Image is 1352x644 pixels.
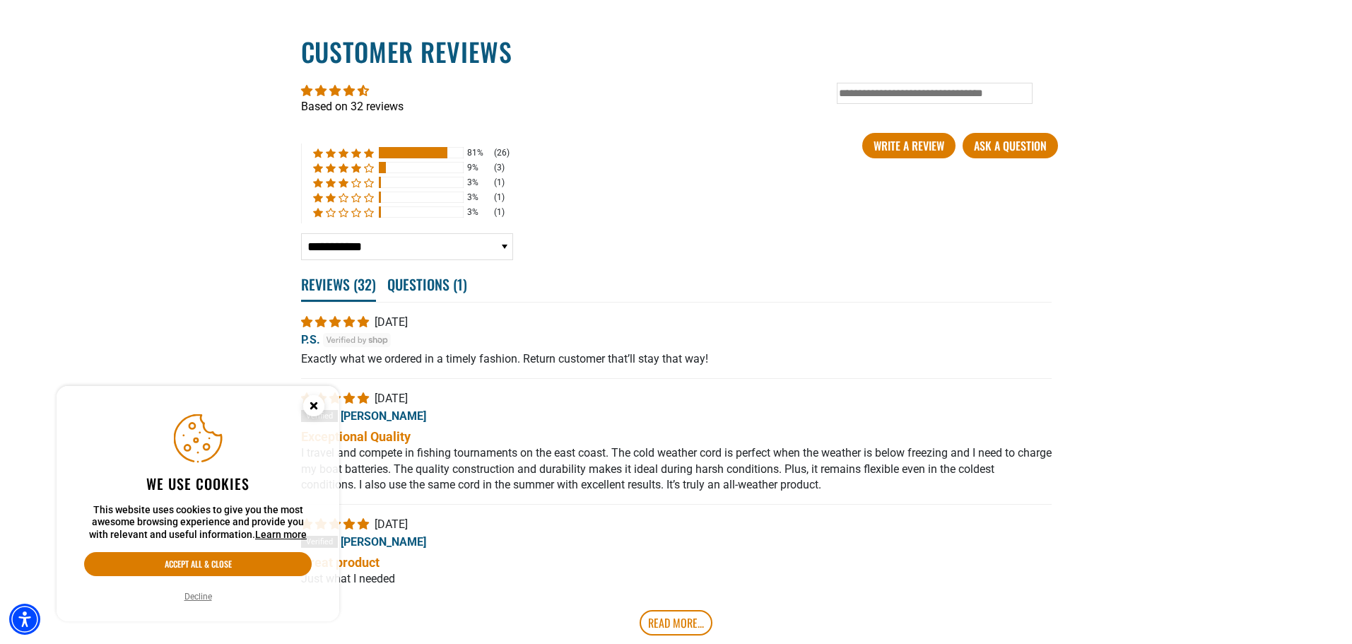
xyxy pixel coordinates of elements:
[313,162,374,174] div: 9% (3) reviews with 4 star rating
[9,604,40,635] div: Accessibility Menu
[57,386,339,622] aside: Cookie Consent
[301,571,1052,587] p: Just what I needed
[84,504,312,541] p: This website uses cookies to give you the most awesome browsing experience and provide you with r...
[323,333,392,347] img: Verified by Shop
[467,147,490,159] div: 81%
[84,552,312,576] button: Accept all & close
[457,274,463,295] span: 1
[255,529,307,540] a: This website uses cookies to give you the most awesome browsing experience and provide you with r...
[313,206,374,218] div: 3% (1) reviews with 1 star rating
[494,162,505,174] div: (3)
[301,445,1052,493] p: I travel and compete in fishing tournaments on the east coast. The cold weather cord is perfect w...
[467,177,490,189] div: 3%
[494,147,510,159] div: (26)
[84,474,312,493] h2: We use cookies
[341,535,426,549] span: [PERSON_NAME]
[375,517,408,531] span: [DATE]
[288,386,339,430] button: Close this option
[301,351,1052,367] p: Exactly what we ordered in a timely fashion. Return customer that’ll stay that way!
[301,517,372,531] span: 5 star review
[963,133,1058,158] a: Ask a question
[301,269,376,302] span: Reviews ( )
[301,100,404,113] a: Based on 32 reviews - open in a new tab
[301,392,372,405] span: 5 star review
[467,162,490,174] div: 9%
[467,206,490,218] div: 3%
[301,315,372,329] span: 5 star review
[862,133,956,158] a: Write A Review
[301,333,320,346] span: P.S.
[180,590,216,604] button: Decline
[494,192,505,204] div: (1)
[301,554,1052,571] b: Great product
[313,177,374,189] div: 3% (1) reviews with 3 star rating
[387,269,467,300] span: Questions ( )
[358,274,372,295] span: 32
[837,83,1033,104] input: Type in keyword and press enter...
[301,34,1052,69] h2: Customer Reviews
[467,192,490,204] div: 3%
[313,192,374,204] div: 3% (1) reviews with 2 star rating
[494,177,505,189] div: (1)
[375,315,408,329] span: [DATE]
[313,147,374,159] div: 81% (26) reviews with 5 star rating
[494,206,505,218] div: (1)
[341,409,426,423] span: [PERSON_NAME]
[301,428,1052,445] b: Exceptional Quality
[301,233,513,260] select: Sort dropdown
[640,610,712,636] a: Read More...
[375,392,408,405] span: [DATE]
[301,83,1052,99] div: Average rating is 4.62 stars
